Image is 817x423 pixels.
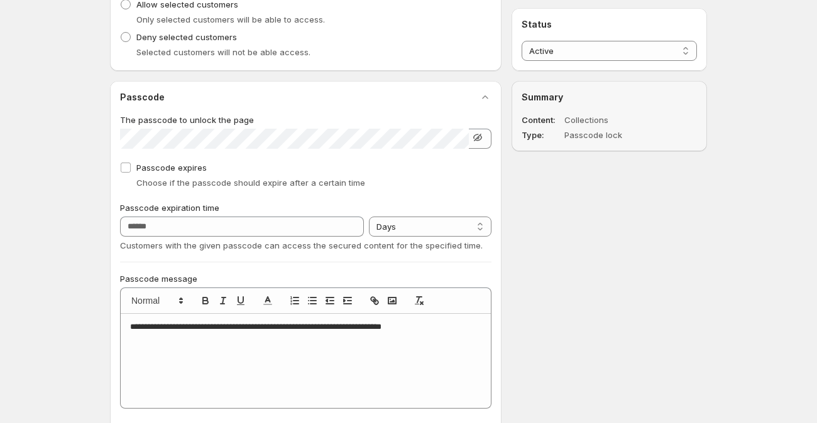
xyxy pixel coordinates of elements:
dt: Type: [522,129,562,141]
p: Customers with the given passcode can access the secured content for the specified time. [120,239,491,252]
span: The passcode to unlock the page [120,115,254,125]
p: Passcode expiration time [120,201,491,214]
h2: Passcode [120,91,165,104]
p: Passcode message [120,272,491,285]
span: Deny selected customers [136,32,237,42]
dd: Passcode lock [564,129,661,141]
span: Selected customers will not be able access. [136,47,310,57]
span: Choose if the passcode should expire after a certain time [136,178,365,188]
dt: Content: [522,114,562,126]
dd: Collections [564,114,661,126]
span: Passcode expires [136,163,207,173]
span: Only selected customers will be able to access. [136,14,325,24]
h2: Status [522,18,697,31]
h2: Summary [522,91,697,104]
